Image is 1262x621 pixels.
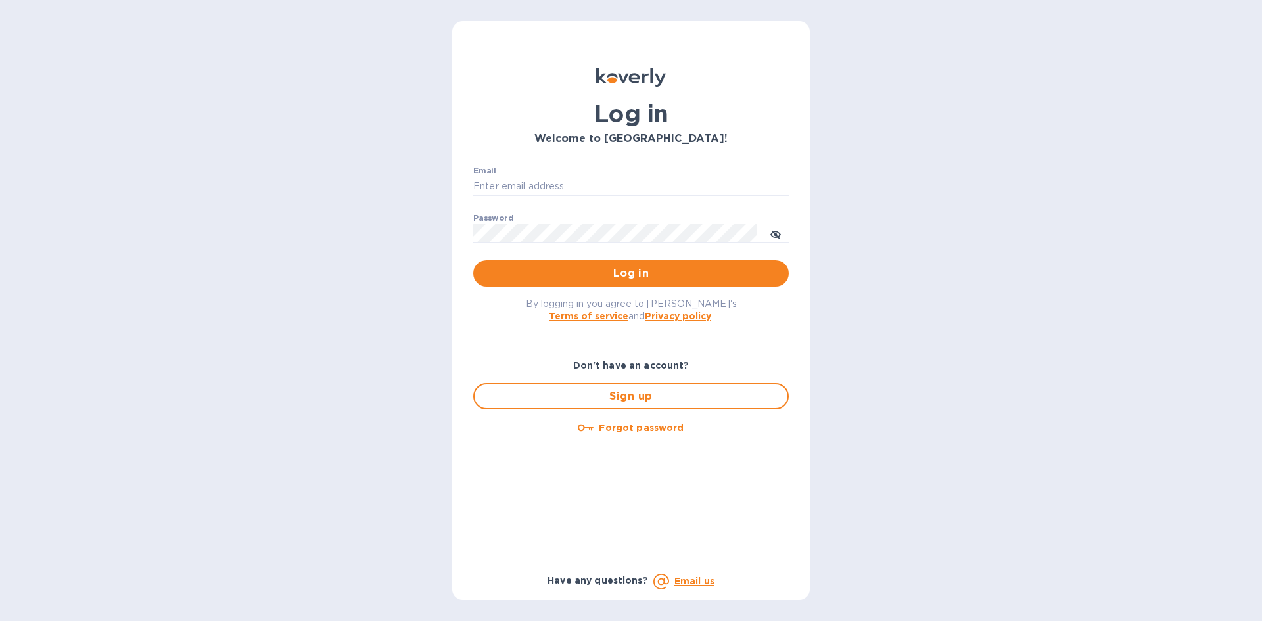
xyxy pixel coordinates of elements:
[484,265,778,281] span: Log in
[596,68,666,87] img: Koverly
[473,133,789,145] h3: Welcome to [GEOGRAPHIC_DATA]!
[645,311,711,321] a: Privacy policy
[599,423,684,433] u: Forgot password
[473,260,789,287] button: Log in
[549,311,628,321] a: Terms of service
[473,214,513,222] label: Password
[473,177,789,196] input: Enter email address
[473,383,789,409] button: Sign up
[674,576,714,586] a: Email us
[573,360,689,371] b: Don't have an account?
[762,220,789,246] button: toggle password visibility
[548,575,648,586] b: Have any questions?
[473,167,496,175] label: Email
[485,388,777,404] span: Sign up
[473,100,789,127] h1: Log in
[526,298,737,321] span: By logging in you agree to [PERSON_NAME]'s and .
